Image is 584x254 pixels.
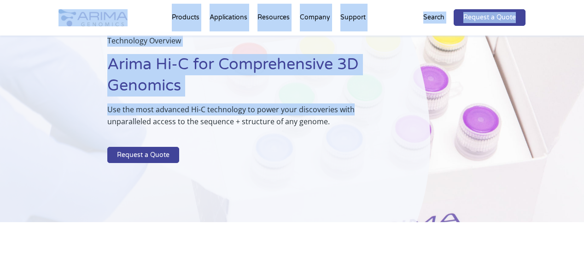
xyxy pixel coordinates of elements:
[454,9,526,26] a: Request a Quote
[107,35,384,54] p: Technology Overview
[107,147,179,163] a: Request a Quote
[58,9,128,26] img: Arima-Genomics-logo
[423,12,444,24] p: Search
[107,103,384,135] p: Use the most advanced Hi-C technology to power your discoveries with unparalleled access to the s...
[107,54,384,103] h1: Arima Hi-C for Comprehensive 3D Genomics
